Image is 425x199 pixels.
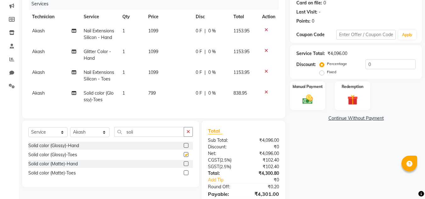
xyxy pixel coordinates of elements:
div: Net: [203,150,243,157]
div: Solid color (Glossy)-Hand [28,142,79,149]
span: Akash [32,49,45,54]
span: 1153.95 [233,69,249,75]
span: 0 F [196,48,202,55]
span: 0 % [208,48,216,55]
div: ₹4,096.00 [327,50,347,57]
div: Service Total: [296,50,325,57]
span: 1 [122,49,125,54]
input: Enter Offer / Coupon Code [336,30,396,40]
div: - [319,9,321,15]
span: 1153.95 [233,49,249,54]
label: Percentage [327,61,347,67]
span: 799 [148,90,156,96]
div: ₹102.40 [243,163,284,170]
th: Price [144,10,192,24]
div: Solid color (Matte)-Hand [28,161,78,167]
span: Akash [32,69,45,75]
label: Manual Payment [293,84,323,90]
span: 0 % [208,69,216,76]
span: Nail Extensions Silicon - Toes [84,69,114,82]
span: 1153.95 [233,28,249,34]
div: ₹0.20 [243,184,284,190]
div: Points: [296,18,310,25]
span: 0 % [208,90,216,97]
span: 1 [122,90,125,96]
span: 0 F [196,69,202,76]
span: Nail Extensions Silicon - Hand [84,28,114,40]
div: Last Visit: [296,9,317,15]
input: Search or Scan [114,127,184,137]
div: Total: [203,170,243,177]
div: Sub Total: [203,137,243,144]
span: | [204,69,206,76]
a: Continue Without Payment [291,115,421,122]
span: 2.5% [221,158,230,163]
div: Solid color (Matte)-Toes [28,170,76,176]
th: Disc [192,10,230,24]
th: Service [80,10,119,24]
span: | [204,90,206,97]
span: Solid color (Glossy)-Toes [84,90,114,102]
button: Apply [398,30,416,40]
span: Akash [32,90,45,96]
span: 1099 [148,49,158,54]
span: 1 [122,28,125,34]
div: ( ) [203,157,243,163]
div: Discount: [296,61,316,68]
div: ₹4,096.00 [243,150,284,157]
div: ₹0 [243,144,284,150]
label: Redemption [342,84,363,90]
span: 838.95 [233,90,247,96]
div: ₹4,300.80 [243,170,284,177]
th: Qty [119,10,144,24]
span: 1099 [148,69,158,75]
span: 1 [122,69,125,75]
div: Round Off: [203,184,243,190]
img: _cash.svg [299,93,316,105]
div: ₹0 [250,177,284,183]
span: 0 F [196,90,202,97]
span: 2.5% [221,164,230,169]
img: _gift.svg [344,93,361,106]
th: Action [258,10,279,24]
th: Total [230,10,258,24]
div: Discount: [203,144,243,150]
label: Fixed [327,69,336,75]
span: SGST [208,164,219,169]
div: Payable: [203,190,243,198]
div: ₹4,096.00 [243,137,284,144]
div: 0 [312,18,314,25]
div: Solid color (Glossy)-Toes [28,152,77,158]
span: Glitter Color - Hand [84,49,111,61]
div: ₹102.40 [243,157,284,163]
span: Akash [32,28,45,34]
span: 0 % [208,28,216,34]
a: Add Tip [203,177,250,183]
span: | [204,48,206,55]
div: Coupon Code [296,31,336,38]
div: ₹4,301.00 [243,190,284,198]
span: 1099 [148,28,158,34]
span: | [204,28,206,34]
th: Technician [28,10,80,24]
span: CGST [208,157,220,163]
span: 0 F [196,28,202,34]
span: Total [208,128,222,134]
div: ( ) [203,163,243,170]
